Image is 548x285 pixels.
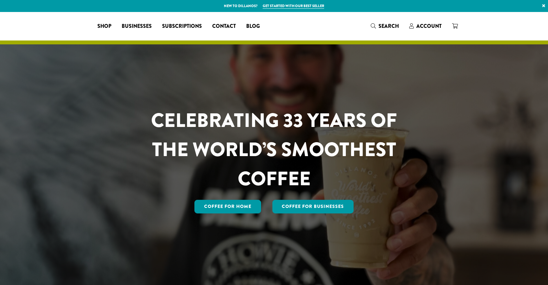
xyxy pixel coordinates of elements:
[366,21,404,31] a: Search
[122,22,152,30] span: Businesses
[92,21,116,31] a: Shop
[272,200,354,213] a: Coffee For Businesses
[132,106,416,193] h1: CELEBRATING 33 YEARS OF THE WORLD’S SMOOTHEST COFFEE
[378,22,399,30] span: Search
[97,22,111,30] span: Shop
[212,22,236,30] span: Contact
[162,22,202,30] span: Subscriptions
[263,3,324,9] a: Get started with our best seller
[416,22,442,30] span: Account
[194,200,261,213] a: Coffee for Home
[246,22,260,30] span: Blog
